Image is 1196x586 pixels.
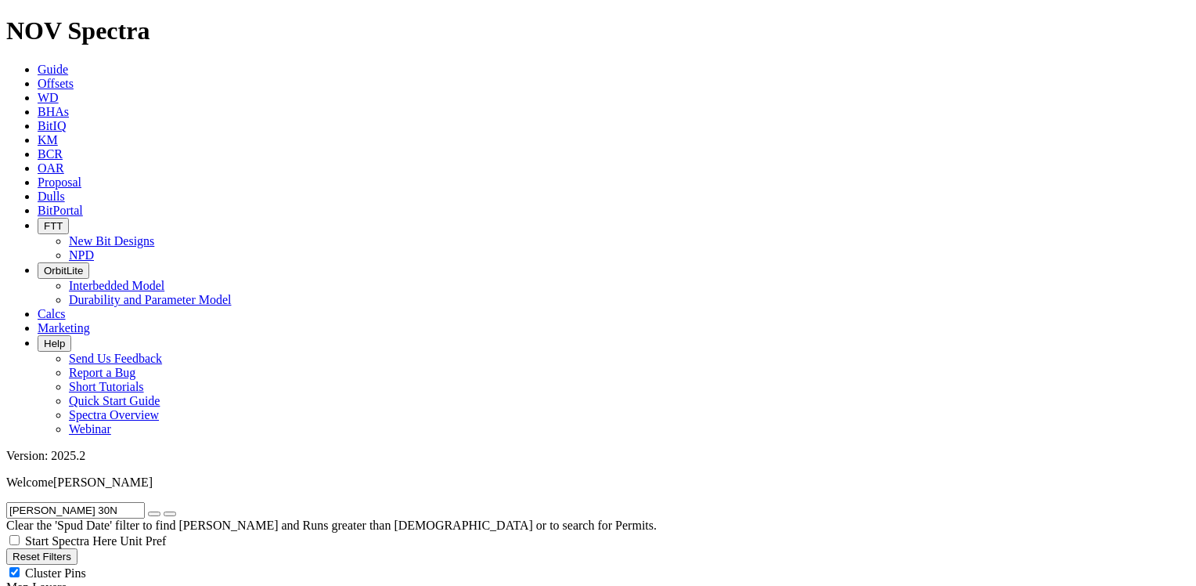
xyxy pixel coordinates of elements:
[53,476,153,489] span: [PERSON_NAME]
[38,190,65,203] a: Dulls
[25,566,86,580] span: Cluster Pins
[38,105,69,118] a: BHAs
[6,449,1190,463] div: Version: 2025.2
[38,218,69,234] button: FTT
[38,262,89,279] button: OrbitLite
[69,380,144,393] a: Short Tutorials
[69,366,135,379] a: Report a Bug
[6,476,1190,490] p: Welcome
[38,335,71,352] button: Help
[6,548,77,565] button: Reset Filters
[38,175,81,189] a: Proposal
[69,394,160,407] a: Quick Start Guide
[69,293,232,306] a: Durability and Parameter Model
[38,133,58,146] a: KM
[69,248,94,262] a: NPD
[38,204,83,217] a: BitPortal
[120,534,166,548] span: Unit Pref
[69,408,159,421] a: Spectra Overview
[69,422,111,436] a: Webinar
[44,265,83,277] span: OrbitLite
[38,77,74,90] a: Offsets
[44,220,63,232] span: FTT
[38,119,66,132] a: BitIQ
[6,502,145,519] input: Search
[25,534,117,548] span: Start Spectra Here
[9,535,20,545] input: Start Spectra Here
[69,352,162,365] a: Send Us Feedback
[69,279,164,292] a: Interbedded Model
[6,16,1190,45] h1: NOV Spectra
[44,338,65,349] span: Help
[69,234,154,248] a: New Bit Designs
[38,63,68,76] a: Guide
[38,91,59,104] a: WD
[38,161,64,175] a: OAR
[6,519,657,532] span: Clear the 'Spud Date' filter to find [PERSON_NAME] and Runs greater than [DEMOGRAPHIC_DATA] or to...
[38,147,63,161] a: BCR
[38,321,90,335] a: Marketing
[38,307,66,320] a: Calcs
